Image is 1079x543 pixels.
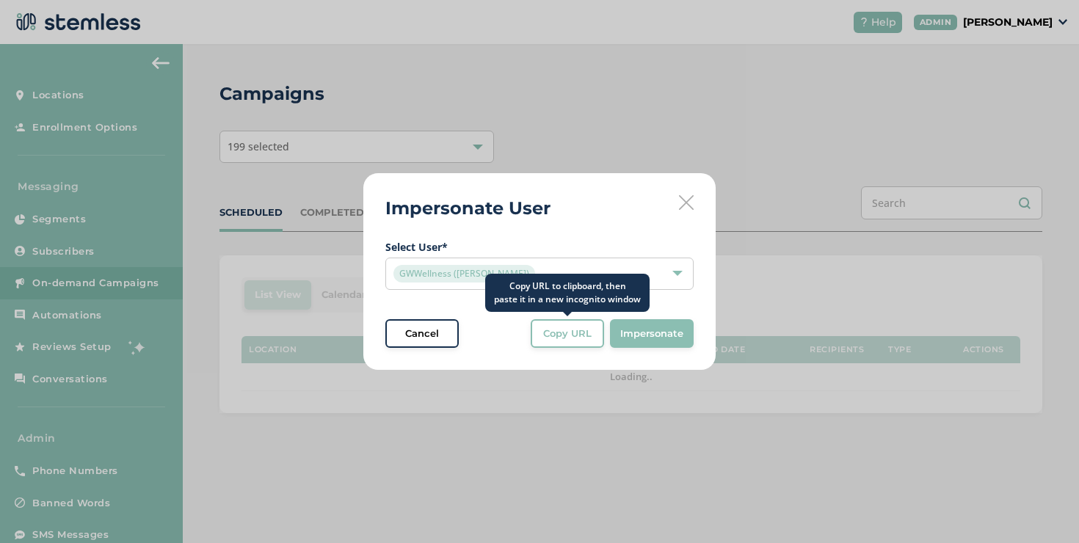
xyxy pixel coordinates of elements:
[385,319,459,349] button: Cancel
[385,239,694,255] label: Select User
[385,195,551,222] h2: Impersonate User
[531,319,604,349] button: Copy URL
[485,274,650,312] div: Copy URL to clipboard, then paste it in a new incognito window
[610,319,694,349] button: Impersonate
[620,327,683,341] span: Impersonate
[405,327,439,341] span: Cancel
[393,265,535,283] span: GWWellness ([PERSON_NAME])
[1006,473,1079,543] iframe: Chat Widget
[543,327,592,341] span: Copy URL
